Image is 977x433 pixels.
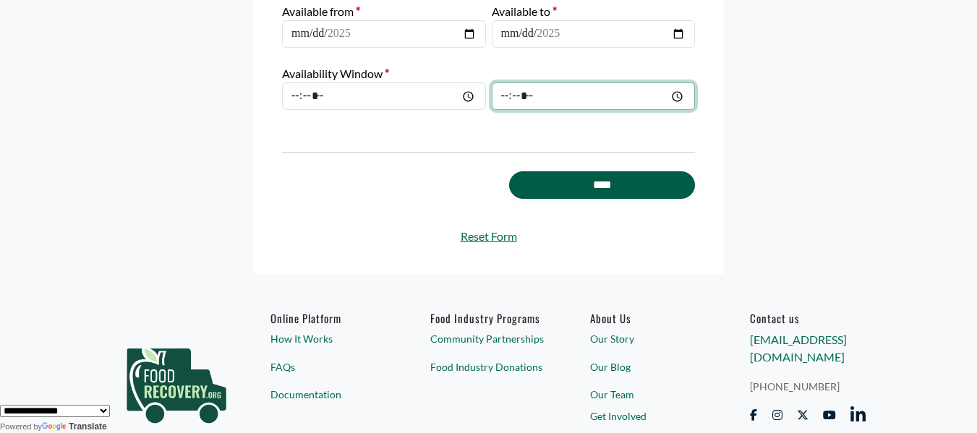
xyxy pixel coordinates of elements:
a: Our Blog [590,359,706,374]
h6: Food Industry Programs [430,312,546,325]
a: How It Works [270,331,386,346]
a: Our Team [590,387,706,402]
a: Translate [42,421,107,432]
a: FAQs [270,359,386,374]
a: Reset Form [282,228,695,245]
label: Available to [492,3,557,20]
a: Documentation [270,387,386,402]
label: Available from [282,3,360,20]
a: Our Story [590,331,706,346]
h6: Online Platform [270,312,386,325]
a: Food Industry Donations [430,359,546,374]
a: About Us [590,312,706,325]
a: [EMAIL_ADDRESS][DOMAIN_NAME] [750,333,847,364]
h6: Contact us [750,312,866,325]
a: Community Partnerships [430,331,546,346]
a: [PHONE_NUMBER] [750,379,866,394]
label: Availability Window [282,65,389,82]
img: Google Translate [42,422,69,432]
